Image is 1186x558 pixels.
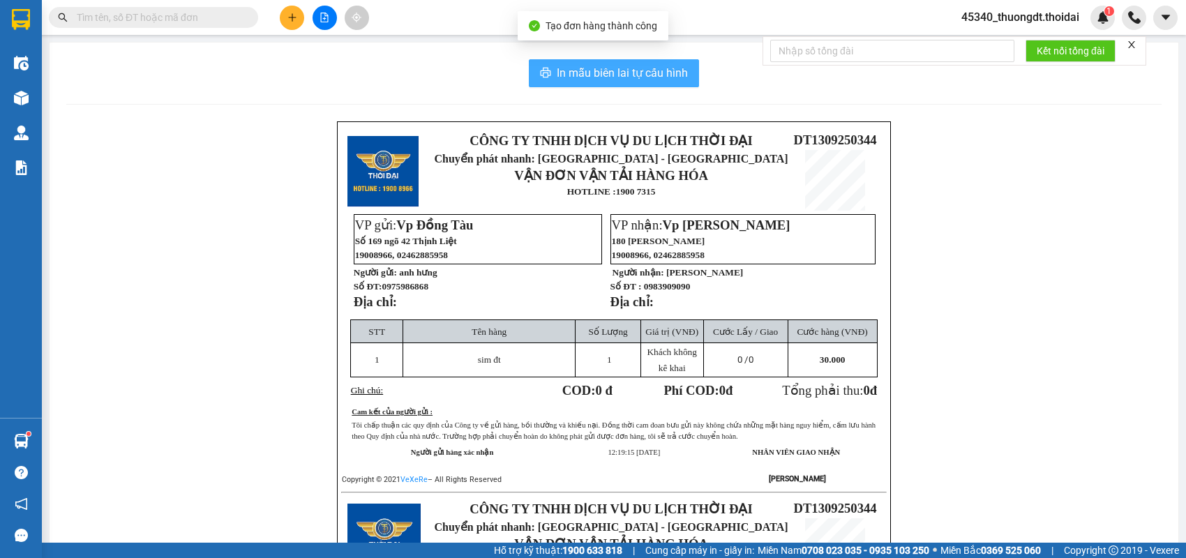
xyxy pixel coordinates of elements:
span: 1 [607,354,612,365]
input: Tìm tên, số ĐT hoặc mã đơn [77,10,241,25]
span: caret-down [1159,11,1172,24]
strong: Người nhận: [613,267,664,278]
button: file-add [313,6,337,30]
span: Copyright © 2021 – All Rights Reserved [342,475,502,484]
span: VP nhận: [612,218,790,232]
button: plus [280,6,304,30]
span: 19008966, 02462885958 [355,250,448,260]
strong: NHÂN VIÊN GIAO NHẬN [752,448,840,456]
strong: VẬN ĐƠN VẬN TẢI HÀNG HÓA [514,168,708,183]
span: sim đt [478,354,501,365]
span: [PERSON_NAME] [666,267,743,278]
strong: Số ĐT: [354,281,428,292]
span: 0 đ [595,383,612,398]
span: Tổng phải thu: [782,383,877,398]
span: Vp [PERSON_NAME] [663,218,790,232]
span: Vp Đồng Tàu [396,218,473,232]
span: In mẫu biên lai tự cấu hình [557,64,688,82]
span: Số Lượng [589,326,628,337]
strong: 1900 633 818 [562,545,622,556]
strong: [PERSON_NAME] [769,474,826,483]
img: logo-vxr [12,9,30,30]
span: STT [368,326,385,337]
span: DT1309250344 [793,501,876,515]
span: ⚪️ [933,548,937,553]
a: VeXeRe [400,475,428,484]
span: Tên hàng [472,326,506,337]
img: warehouse-icon [14,56,29,70]
strong: Số ĐT : [610,281,642,292]
button: caret-down [1153,6,1178,30]
span: 180 [PERSON_NAME] [612,236,705,246]
img: logo [347,136,419,207]
span: Chuyển phát nhanh: [GEOGRAPHIC_DATA] - [GEOGRAPHIC_DATA] [435,153,788,165]
img: logo [5,50,8,121]
span: anh hưng [399,267,437,278]
span: 0 [719,383,726,398]
img: icon-new-feature [1097,11,1109,24]
strong: CÔNG TY TNHH DỊCH VỤ DU LỊCH THỜI ĐẠI [470,502,752,516]
input: Nhập số tổng đài [770,40,1014,62]
img: warehouse-icon [14,434,29,448]
span: Cung cấp máy in - giấy in: [645,543,754,558]
span: 0 [863,383,869,398]
span: 19008966, 02462885958 [612,250,705,260]
span: copyright [1109,545,1118,555]
strong: Địa chỉ: [354,294,397,309]
span: Số 169 ngõ 42 Thịnh Liệt [355,236,457,246]
span: plus [287,13,297,22]
span: 0 / [737,354,753,365]
span: Kết nối tổng đài [1037,43,1104,59]
button: aim [345,6,369,30]
img: phone-icon [1128,11,1141,24]
sup: 1 [1104,6,1114,16]
span: file-add [320,13,329,22]
strong: COD: [562,383,613,398]
strong: Người gửi hàng xác nhận [411,448,494,456]
span: đ [870,383,877,398]
span: Khách không kê khai [647,347,696,373]
span: Miền Nam [758,543,929,558]
span: 0983909090 [644,281,691,292]
strong: CÔNG TY TNHH DỊCH VỤ DU LỊCH THỜI ĐẠI [13,11,126,56]
span: check-circle [529,20,540,31]
img: warehouse-icon [14,91,29,105]
span: 0975986868 [382,281,428,292]
u: Cam kết của người gửi : [352,408,433,416]
span: notification [15,497,28,511]
span: Tạo đơn hàng thành công [546,20,657,31]
span: Giá trị (VNĐ) [645,326,698,337]
span: DT1309250344 [793,133,876,147]
img: solution-icon [14,160,29,175]
img: warehouse-icon [14,126,29,140]
strong: Phí COD: đ [663,383,733,398]
span: Tôi chấp thuận các quy định của Công ty về gửi hàng, bồi thường và khiếu nại. Đồng thời cam đoan ... [352,421,876,440]
span: Ghi chú: [351,385,383,395]
span: 12:19:15 [DATE] [608,448,660,456]
strong: VẬN ĐƠN VẬN TẢI HÀNG HÓA [514,536,708,551]
span: 45340_thuongdt.thoidai [950,8,1090,26]
span: Chuyển phát nhanh: [GEOGRAPHIC_DATA] - [GEOGRAPHIC_DATA] [435,521,788,533]
span: aim [352,13,361,22]
span: question-circle [15,466,28,479]
span: VP gửi: [355,218,474,232]
span: 1 [375,354,380,365]
strong: HOTLINE : [567,186,616,197]
span: | [633,543,635,558]
span: close [1127,40,1136,50]
span: DT1309250338 [131,93,214,108]
span: 30.000 [820,354,846,365]
span: Miền Bắc [940,543,1041,558]
strong: Người gửi: [354,267,397,278]
strong: 0369 525 060 [981,545,1041,556]
button: printerIn mẫu biên lai tự cấu hình [529,59,699,87]
span: message [15,529,28,542]
span: Cước hàng (VNĐ) [797,326,868,337]
strong: 1900 7315 [616,186,656,197]
strong: Địa chỉ: [610,294,654,309]
strong: 0708 023 035 - 0935 103 250 [802,545,929,556]
sup: 1 [27,432,31,436]
span: search [58,13,68,22]
span: Cước Lấy / Giao [713,326,778,337]
span: | [1051,543,1053,558]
